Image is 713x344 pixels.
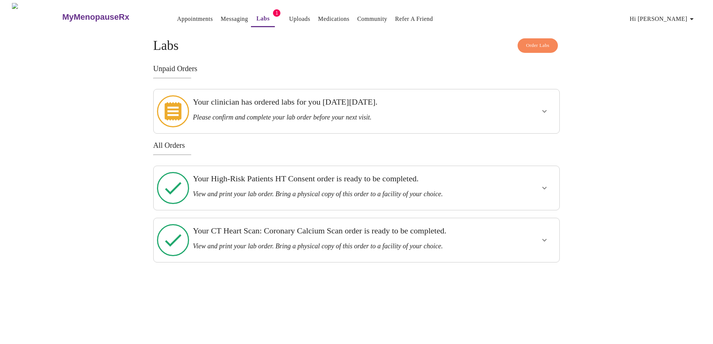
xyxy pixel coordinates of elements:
button: show more [535,179,553,197]
h3: Your clinician has ordered labs for you [DATE][DATE]. [193,97,481,107]
a: MyMenopauseRx [61,4,159,30]
a: Appointments [177,14,213,24]
h3: Please confirm and complete your lab order before your next visit. [193,114,481,121]
a: Medications [318,14,349,24]
h3: Your High-Risk Patients HT Consent order is ready to be completed. [193,174,481,184]
h3: All Orders [153,141,560,150]
h3: View and print your lab order. Bring a physical copy of this order to a facility of your choice. [193,190,481,198]
a: Uploads [289,14,310,24]
span: Order Labs [526,41,550,50]
a: Labs [256,13,270,24]
h3: Unpaid Orders [153,64,560,73]
span: 1 [273,9,280,17]
h4: Labs [153,38,560,53]
button: Community [354,12,390,26]
a: Messaging [221,14,248,24]
button: Medications [315,12,352,26]
button: show more [535,102,553,120]
span: Hi [PERSON_NAME] [630,14,696,24]
img: MyMenopauseRx Logo [12,3,61,31]
h3: Your CT Heart Scan: Coronary Calcium Scan order is ready to be completed. [193,226,481,236]
h3: View and print your lab order. Bring a physical copy of this order to a facility of your choice. [193,242,481,250]
button: Refer a Friend [392,12,436,26]
button: Appointments [174,12,216,26]
button: Uploads [286,12,313,26]
a: Refer a Friend [395,14,433,24]
button: Messaging [218,12,251,26]
button: Order Labs [518,38,558,53]
h3: MyMenopauseRx [62,12,129,22]
button: Hi [PERSON_NAME] [627,12,699,26]
a: Community [357,14,387,24]
button: show more [535,231,553,249]
button: Labs [251,11,275,27]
